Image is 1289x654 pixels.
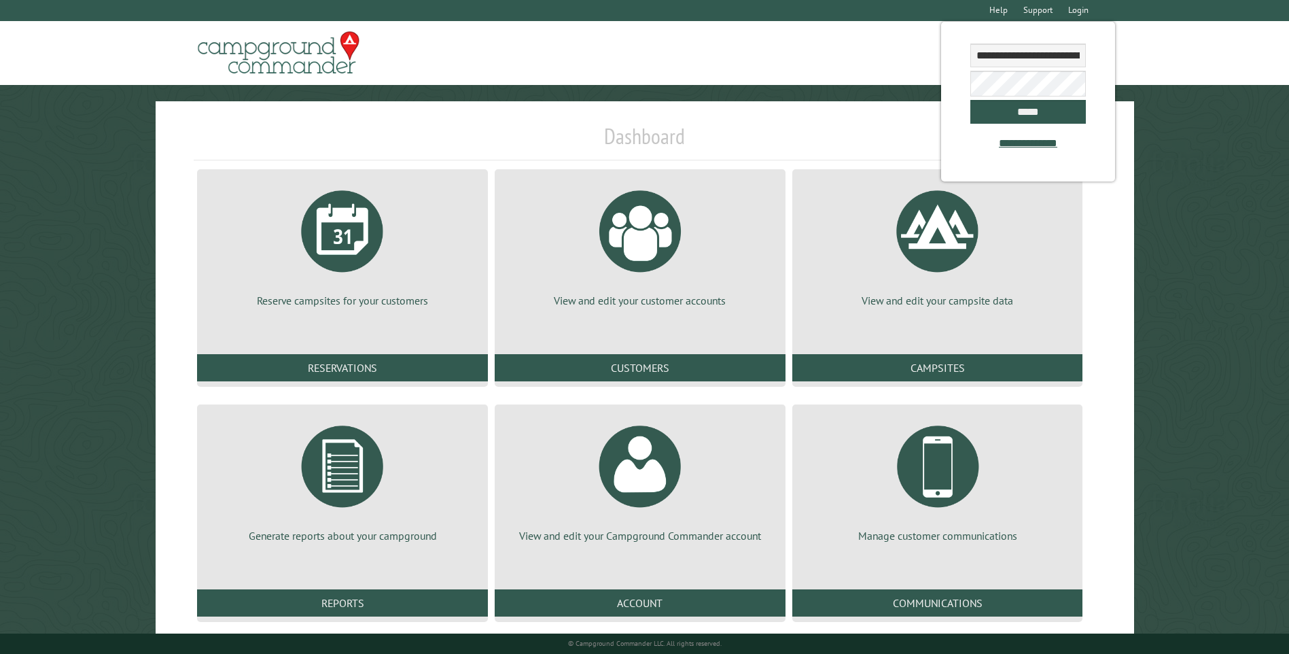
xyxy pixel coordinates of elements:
[495,589,785,617] a: Account
[809,415,1067,543] a: Manage customer communications
[792,354,1083,381] a: Campsites
[511,528,769,543] p: View and edit your Campground Commander account
[194,123,1095,160] h1: Dashboard
[792,589,1083,617] a: Communications
[197,589,488,617] a: Reports
[809,180,1067,308] a: View and edit your campsite data
[568,639,722,648] small: © Campground Commander LLC. All rights reserved.
[213,293,472,308] p: Reserve campsites for your customers
[197,354,488,381] a: Reservations
[194,27,364,80] img: Campground Commander
[213,180,472,308] a: Reserve campsites for your customers
[495,354,785,381] a: Customers
[511,180,769,308] a: View and edit your customer accounts
[511,415,769,543] a: View and edit your Campground Commander account
[809,293,1067,308] p: View and edit your campsite data
[809,528,1067,543] p: Manage customer communications
[213,528,472,543] p: Generate reports about your campground
[511,293,769,308] p: View and edit your customer accounts
[213,415,472,543] a: Generate reports about your campground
